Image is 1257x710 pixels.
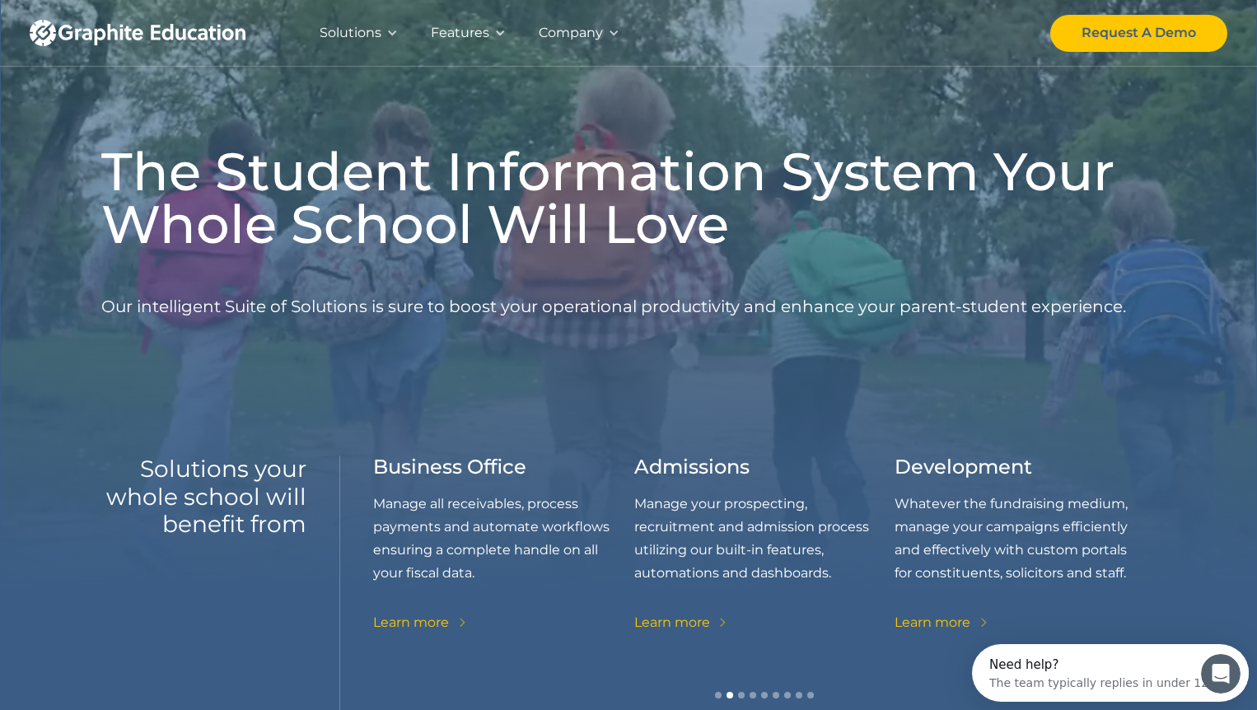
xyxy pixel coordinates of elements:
[17,14,244,27] div: Need help?
[373,611,469,634] a: Learn more
[761,692,768,698] div: Show slide 5 of 9
[634,455,895,657] div: 3 of 9
[773,692,779,698] div: Show slide 6 of 9
[373,455,634,657] div: 2 of 9
[1156,611,1231,634] div: Learn more
[634,493,895,585] p: Manage your prospecting, recruitment and admission process utilizing our built-in features, autom...
[320,21,381,44] div: Solutions
[1050,15,1227,52] a: Request A Demo
[715,692,722,698] div: Show slide 1 of 9
[895,455,1032,479] h3: Development
[373,455,526,479] h3: Business Office
[895,455,1156,657] div: 4 of 9
[738,692,745,698] div: Show slide 3 of 9
[101,264,1126,350] p: Our intelligent Suite of Solutions is sure to boost your operational productivity and enhance you...
[373,611,449,634] div: Learn more
[101,145,1156,250] h1: The Student Information System Your Whole School Will Love
[895,611,970,634] div: Learn more
[7,7,292,52] div: Open Intercom Messenger
[972,644,1249,702] iframe: Intercom live chat discovery launcher
[17,27,244,44] div: The team typically replies in under 12h
[807,692,814,698] div: Show slide 9 of 9
[1156,455,1222,479] h3: Health
[373,493,634,585] p: Manage all receivables, process payments and automate workflows ensuring a complete handle on all...
[750,692,756,698] div: Show slide 4 of 9
[796,692,802,698] div: Show slide 8 of 9
[539,21,603,44] div: Company
[727,692,733,698] div: Show slide 2 of 9
[784,692,791,698] div: Show slide 7 of 9
[1201,654,1241,694] iframe: Intercom live chat
[634,455,750,479] h3: Admissions
[431,21,489,44] div: Features
[634,611,710,634] div: Learn more
[895,493,1156,585] p: Whatever the fundraising medium, manage your campaigns efficiently and effectively with custom po...
[1082,21,1196,44] div: Request A Demo
[101,455,306,539] h2: Solutions your whole school will benefit from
